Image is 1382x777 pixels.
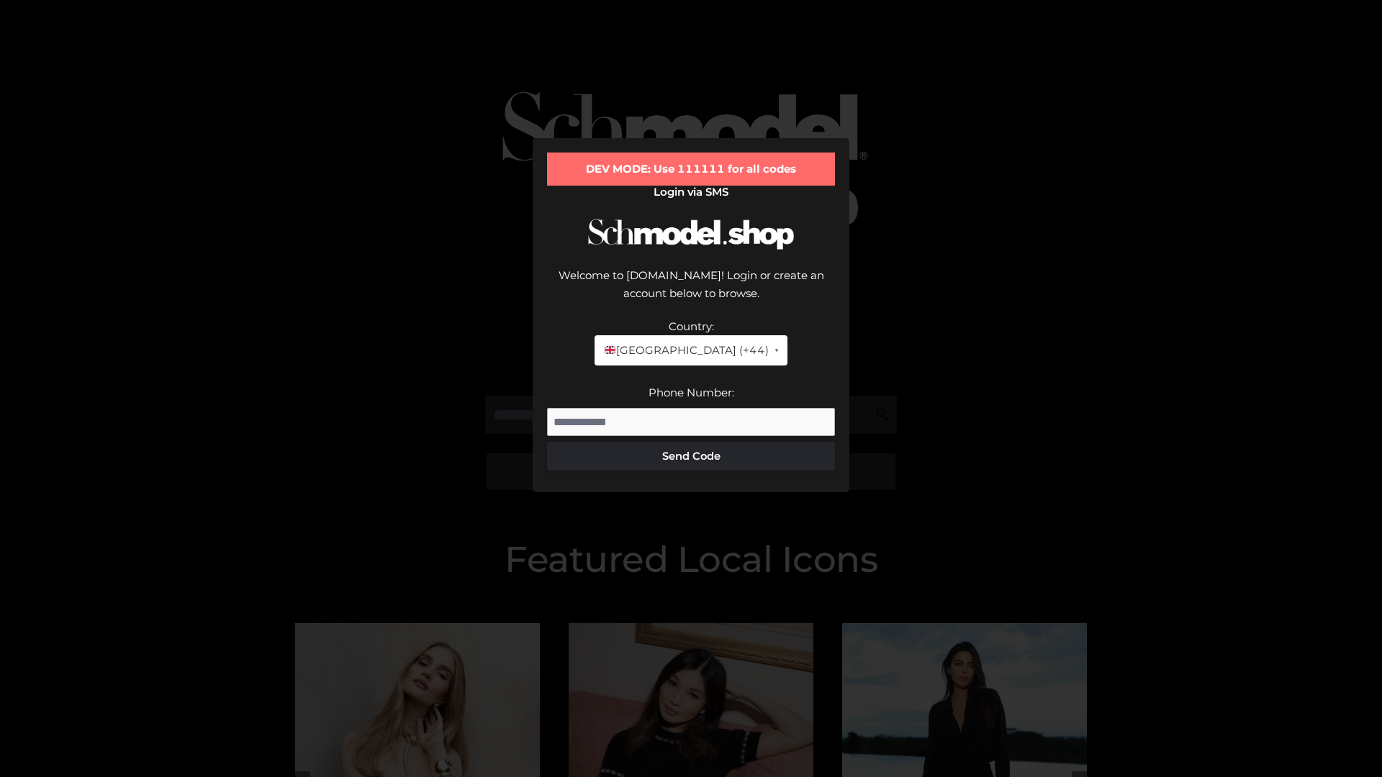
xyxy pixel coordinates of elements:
div: Welcome to [DOMAIN_NAME]! Login or create an account below to browse. [547,266,835,317]
h2: Login via SMS [547,186,835,199]
span: [GEOGRAPHIC_DATA] (+44) [603,341,768,360]
img: 🇬🇧 [605,345,615,355]
img: Schmodel Logo [583,206,799,263]
label: Phone Number: [649,386,734,399]
label: Country: [669,319,714,333]
button: Send Code [547,442,835,471]
div: DEV MODE: Use 111111 for all codes [547,153,835,186]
